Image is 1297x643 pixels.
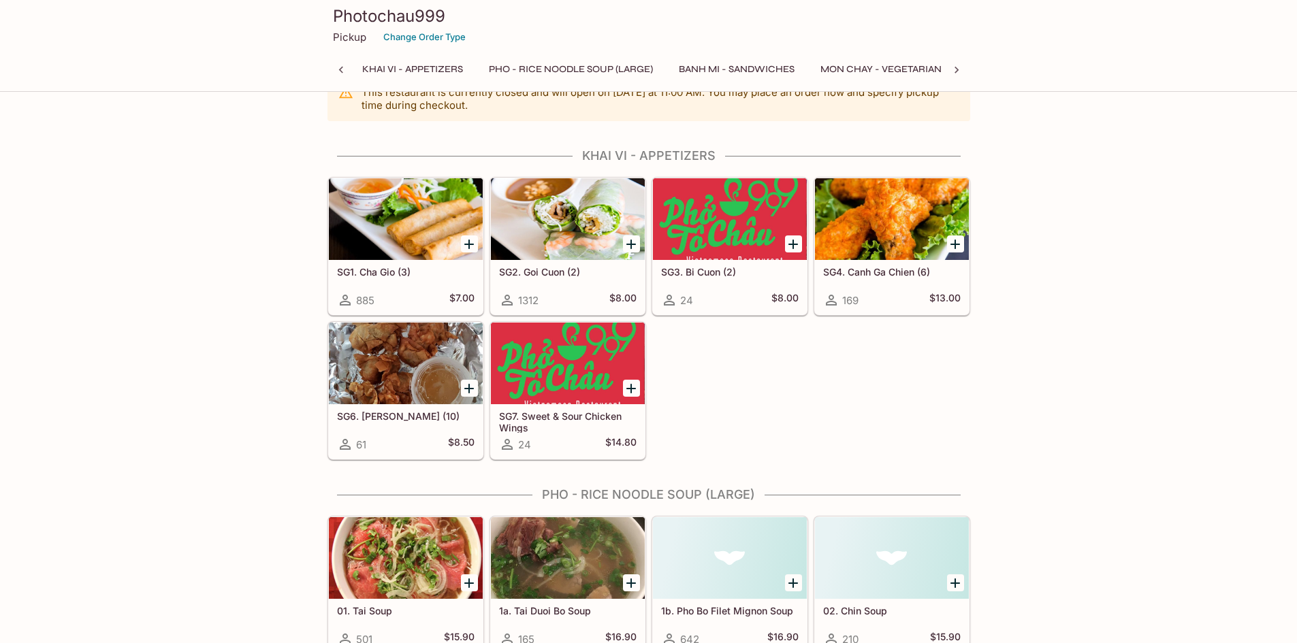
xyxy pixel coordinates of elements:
[814,178,970,315] a: SG4. Canh Ga Chien (6)169$13.00
[329,178,483,260] div: SG1. Cha Gio (3)
[481,60,660,79] button: Pho - Rice Noodle Soup (Large)
[671,60,802,79] button: Banh Mi - Sandwiches
[499,410,637,433] h5: SG7. Sweet & Sour Chicken Wings
[929,292,961,308] h5: $13.00
[337,605,475,616] h5: 01. Tai Soup
[815,178,969,260] div: SG4. Canh Ga Chien (6)
[491,178,645,260] div: SG2. Goi Cuon (2)
[490,322,645,459] a: SG7. Sweet & Sour Chicken Wings24$14.80
[785,235,802,252] button: Add SG3. Bi Cuon (2)
[823,266,961,278] h5: SG4. Canh Ga Chien (6)
[785,574,802,591] button: Add 1b. Pho Bo Filet Mignon Soup
[328,178,483,315] a: SG1. Cha Gio (3)885$7.00
[327,487,970,502] h4: Pho - Rice Noodle Soup (Large)
[491,323,645,404] div: SG7. Sweet & Sour Chicken Wings
[661,605,799,616] h5: 1b. Pho Bo Filet Mignon Soup
[329,517,483,599] div: 01. Tai Soup
[680,294,693,307] span: 24
[461,235,478,252] button: Add SG1. Cha Gio (3)
[356,294,374,307] span: 885
[518,438,531,451] span: 24
[461,380,478,397] button: Add SG6. Hoanh Thanh Chien (10)
[499,266,637,278] h5: SG2. Goi Cuon (2)
[337,266,475,278] h5: SG1. Cha Gio (3)
[947,574,964,591] button: Add 02. Chin Soup
[813,60,995,79] button: Mon Chay - Vegetarian Entrees
[333,5,965,27] h3: Photochau999
[499,605,637,616] h5: 1a. Tai Duoi Bo Soup
[823,605,961,616] h5: 02. Chin Soup
[518,294,539,307] span: 1312
[449,292,475,308] h5: $7.00
[623,380,640,397] button: Add SG7. Sweet & Sour Chicken Wings
[329,323,483,404] div: SG6. Hoanh Thanh Chien (10)
[653,178,807,260] div: SG3. Bi Cuon (2)
[377,27,472,48] button: Change Order Type
[355,60,470,79] button: Khai Vi - Appetizers
[605,436,637,452] h5: $14.80
[771,292,799,308] h5: $8.00
[652,178,807,315] a: SG3. Bi Cuon (2)24$8.00
[623,235,640,252] button: Add SG2. Goi Cuon (2)
[842,294,859,307] span: 169
[623,574,640,591] button: Add 1a. Tai Duoi Bo Soup
[815,517,969,599] div: 02. Chin Soup
[328,322,483,459] a: SG6. [PERSON_NAME] (10)61$8.50
[448,436,475,452] h5: $8.50
[461,574,478,591] button: Add 01. Tai Soup
[609,292,637,308] h5: $8.00
[490,178,645,315] a: SG2. Goi Cuon (2)1312$8.00
[337,410,475,422] h5: SG6. [PERSON_NAME] (10)
[947,235,964,252] button: Add SG4. Canh Ga Chien (6)
[661,266,799,278] h5: SG3. Bi Cuon (2)
[653,517,807,599] div: 1b. Pho Bo Filet Mignon Soup
[491,517,645,599] div: 1a. Tai Duoi Bo Soup
[356,438,366,451] span: 61
[362,86,959,112] p: This restaurant is currently closed and will open on [DATE] at 11:00 AM . You may place an order ...
[327,148,970,163] h4: Khai Vi - Appetizers
[333,31,366,44] p: Pickup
